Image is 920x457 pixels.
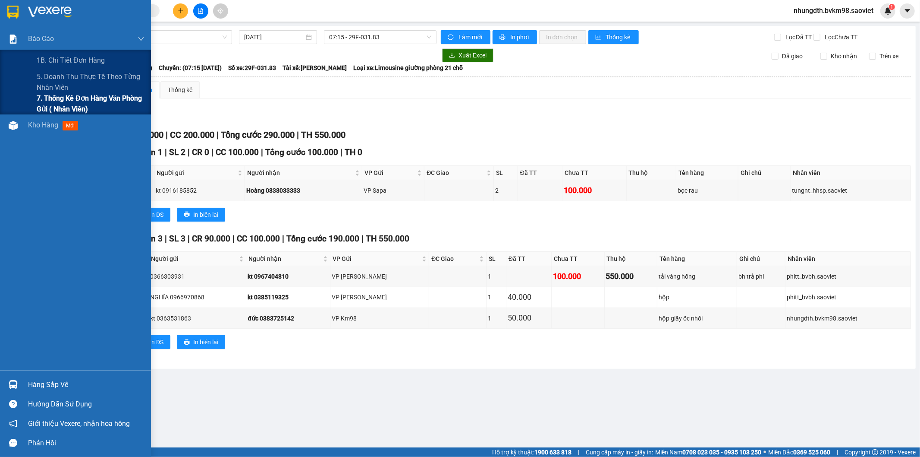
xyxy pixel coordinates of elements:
span: Làm mới [458,32,484,42]
div: VP Km98 [332,314,427,323]
strong: 1900 633 818 [534,449,571,456]
span: nhungdth.bvkm98.saoviet [787,5,880,16]
div: 1 [488,272,505,281]
div: phitt_bvbh.saoviet [787,292,909,302]
span: ⚪️ [763,451,766,454]
span: question-circle [9,400,17,408]
span: | [837,447,838,457]
span: mới [63,121,78,130]
div: Thống kê [168,85,192,95]
button: printerIn phơi [493,30,537,44]
div: Hoàng 0838033333 [246,186,361,195]
span: 1 [890,4,893,10]
div: NGHĨA 0966970868 [150,292,245,302]
span: copyright [872,449,878,455]
td: VP Bảo Hà [330,287,429,308]
span: printer [184,211,190,218]
div: kt 0363531863 [150,314,245,323]
span: | [340,147,342,157]
sup: 1 [889,4,895,10]
th: Chưa TT [562,166,626,180]
span: | [297,130,299,140]
span: down [138,35,144,42]
span: VP Gửi [364,168,415,178]
span: Chuyến: (07:15 [DATE]) [159,63,222,73]
button: printerIn DS [133,208,170,222]
div: hộp [659,292,735,302]
span: | [282,234,284,244]
span: message [9,439,17,447]
th: Đã TT [518,166,562,180]
span: 5. Doanh thu thực tế theo từng nhân viên [37,71,144,93]
span: In biên lai [193,210,218,219]
span: | [361,234,364,244]
th: SL [487,252,506,266]
div: 1 [488,314,505,323]
img: warehouse-icon [9,380,18,389]
span: caret-down [904,7,911,15]
span: CC 100.000 [216,147,259,157]
span: sync [448,34,455,41]
span: Giới thiệu Vexere, nhận hoa hồng [28,418,130,429]
div: kt 0916185852 [156,186,243,195]
div: 50.000 [508,312,550,324]
span: | [232,234,235,244]
div: 100.000 [553,270,603,282]
span: In biên lai [193,337,218,347]
span: SL 3 [169,234,185,244]
th: Nhân viên [785,252,911,266]
span: 7. Thống kê đơn hàng văn phòng gửi ( Nhân viên) [37,93,144,114]
span: Loại xe: Limousine giường phòng 21 chỗ [353,63,463,73]
div: nhungdth.bvkm98.saoviet [787,314,909,323]
div: 40.000 [508,291,550,303]
strong: 0369 525 060 [793,449,830,456]
div: hộp giấy ốc nhồi [659,314,735,323]
span: 1B. Chi tiết đơn hàng [37,55,105,66]
span: Tổng cước 100.000 [265,147,338,157]
div: 0366303931 [150,272,245,281]
span: | [188,234,190,244]
span: Tổng cước 190.000 [286,234,359,244]
span: file-add [198,8,204,14]
strong: 0708 023 035 - 0935 103 250 [682,449,761,456]
span: Hỗ trợ kỹ thuật: [492,447,571,457]
img: icon-new-feature [884,7,892,15]
img: solution-icon [9,35,18,44]
span: | [165,234,167,244]
span: TH 0 [345,147,362,157]
span: SL 2 [169,147,185,157]
span: Cung cấp máy in - giấy in: [586,447,653,457]
span: Người gửi [151,254,237,263]
span: Người nhận [247,168,353,178]
span: Lọc Chưa TT [822,32,859,42]
div: 100.000 [564,184,625,197]
td: VP Km98 [330,308,429,329]
button: printerIn biên lai [177,335,225,349]
th: Đã TT [506,252,552,266]
button: caret-down [900,3,915,19]
div: 1 [488,292,505,302]
span: notification [9,419,17,428]
input: 13/09/2025 [244,32,304,42]
span: Tài xế: [PERSON_NAME] [283,63,347,73]
th: SL [494,166,518,180]
button: file-add [193,3,208,19]
div: tải vàng hồng [659,272,735,281]
span: VP Gửi [333,254,420,263]
div: VP [PERSON_NAME] [332,292,427,302]
span: | [165,147,167,157]
span: Tổng cước 290.000 [221,130,295,140]
div: đức 0383725142 [248,314,329,323]
button: printerIn DS [133,335,170,349]
span: printer [184,339,190,346]
span: ĐC Giao [427,168,485,178]
span: CR 0 [192,147,209,157]
div: 2 [495,186,516,195]
span: | [211,147,214,157]
th: Thu hộ [627,166,676,180]
img: warehouse-icon [9,121,18,130]
th: Ghi chú [737,252,785,266]
span: Miền Bắc [768,447,830,457]
span: TH 550.000 [301,130,345,140]
span: | [217,130,219,140]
